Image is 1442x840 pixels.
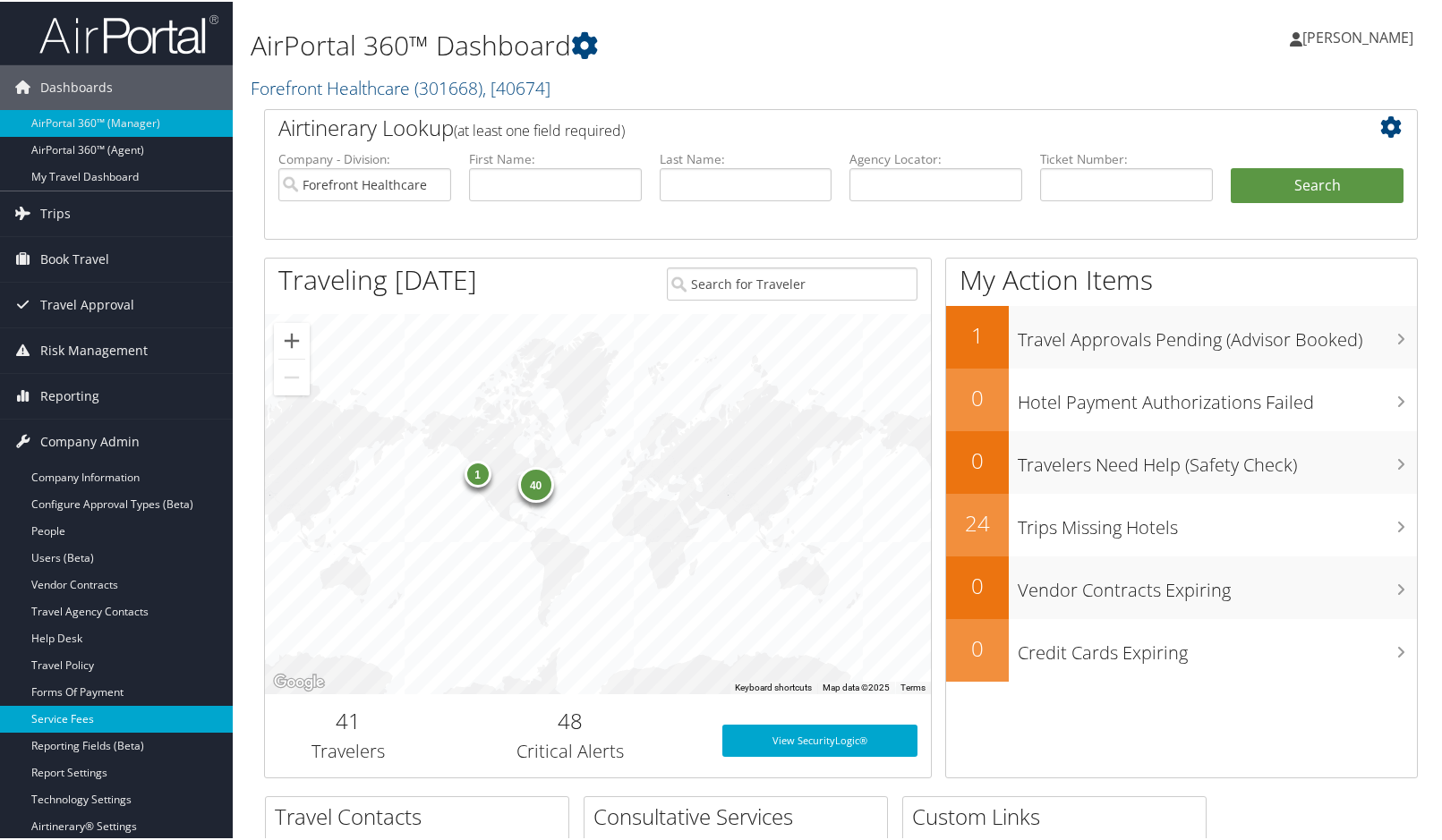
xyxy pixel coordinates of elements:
[593,800,887,830] h2: Consultative Services
[667,266,917,299] input: Search for Traveler
[465,458,491,485] div: 1
[40,281,134,326] span: Travel Approval
[946,632,1009,662] h2: 0
[1018,379,1417,413] h3: Hotel Payment Authorizations Failed
[274,321,310,357] button: Zoom in
[849,148,1022,166] label: Agency Locator:
[445,737,695,762] h3: Critical Alerts
[482,74,550,98] span: , [ 40674 ]
[946,555,1417,617] a: 0Vendor Contracts Expiring
[946,617,1417,680] a: 0Credit Cards Expiring
[1018,505,1417,539] h3: Trips Missing Hotels
[251,25,1037,63] h1: AirPortal 360™ Dashboard
[946,569,1009,599] h2: 0
[900,681,926,691] a: Terms (opens in new tab)
[278,111,1308,141] h2: Airtinerary Lookup
[39,12,218,54] img: airportal-logo.png
[1018,630,1417,664] h3: Credit Cards Expiring
[454,119,625,139] span: (at least one field required)
[946,506,1009,537] h2: 24
[40,190,71,234] span: Trips
[445,704,695,734] h2: 48
[269,669,329,692] img: Google
[278,259,477,297] h1: Traveling [DATE]
[278,704,418,734] h2: 41
[946,444,1009,474] h2: 0
[946,367,1417,429] a: 0Hotel Payment Authorizations Failed
[1231,166,1404,202] button: Search
[660,148,832,166] label: Last Name:
[40,418,140,462] span: Company Admin
[278,148,451,166] label: Company - Division:
[274,358,310,394] button: Zoom out
[40,372,99,417] span: Reporting
[40,235,109,280] span: Book Travel
[469,148,642,166] label: First Name:
[823,681,890,691] span: Map data ©2025
[269,669,329,692] a: Open this area in Google Maps (opens a new window)
[275,800,568,830] h2: Travel Contacts
[735,680,812,692] button: Keyboard shortcuts
[946,259,1417,297] h1: My Action Items
[1290,9,1431,63] a: [PERSON_NAME]
[912,800,1206,830] h2: Custom Links
[40,327,148,371] span: Risk Management
[1302,26,1413,46] span: [PERSON_NAME]
[1018,317,1417,351] h3: Travel Approvals Pending (Advisor Booked)
[722,723,917,755] a: View SecurityLogic®
[517,464,553,500] div: 40
[1040,148,1213,166] label: Ticket Number:
[414,74,482,98] span: ( 301668 )
[946,429,1417,492] a: 0Travelers Need Help (Safety Check)
[946,492,1417,555] a: 24Trips Missing Hotels
[278,737,418,762] h3: Travelers
[946,381,1009,412] h2: 0
[1018,567,1417,601] h3: Vendor Contracts Expiring
[251,74,550,98] a: Forefront Healthcare
[40,64,113,108] span: Dashboards
[946,304,1417,367] a: 1Travel Approvals Pending (Advisor Booked)
[1018,442,1417,476] h3: Travelers Need Help (Safety Check)
[946,318,1009,349] h2: 1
